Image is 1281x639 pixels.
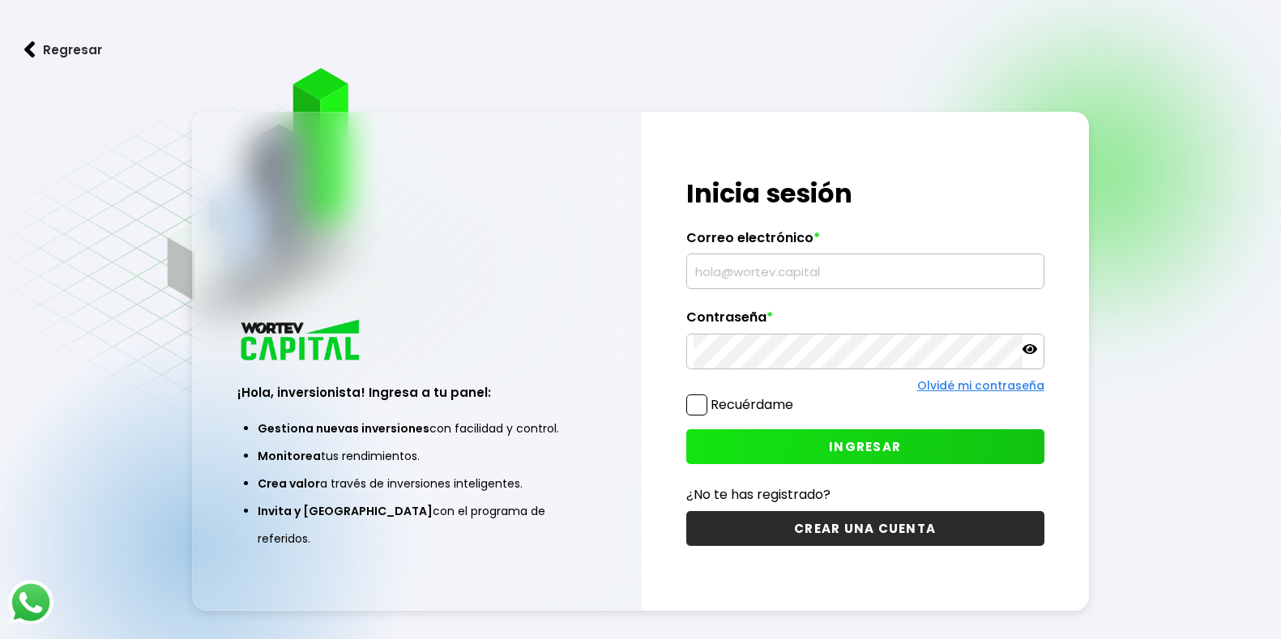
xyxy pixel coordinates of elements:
img: logo_wortev_capital [237,317,365,365]
span: INGRESAR [829,438,901,455]
button: INGRESAR [686,429,1044,464]
label: Recuérdame [711,395,793,414]
li: con facilidad y control. [258,415,575,442]
label: Correo electrónico [686,230,1044,254]
button: CREAR UNA CUENTA [686,511,1044,546]
span: Invita y [GEOGRAPHIC_DATA] [258,503,433,519]
li: tus rendimientos. [258,442,575,470]
input: hola@wortev.capital [694,254,1037,288]
a: ¿No te has registrado?CREAR UNA CUENTA [686,484,1044,546]
li: a través de inversiones inteligentes. [258,470,575,497]
h3: ¡Hola, inversionista! Ingresa a tu panel: [237,383,596,402]
img: flecha izquierda [24,41,36,58]
label: Contraseña [686,309,1044,334]
h1: Inicia sesión [686,174,1044,213]
span: Crea valor [258,475,320,492]
p: ¿No te has registrado? [686,484,1044,505]
span: Monitorea [258,448,321,464]
a: Olvidé mi contraseña [917,377,1044,394]
img: logos_whatsapp-icon.242b2217.svg [8,580,53,625]
span: Gestiona nuevas inversiones [258,420,429,437]
li: con el programa de referidos. [258,497,575,552]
